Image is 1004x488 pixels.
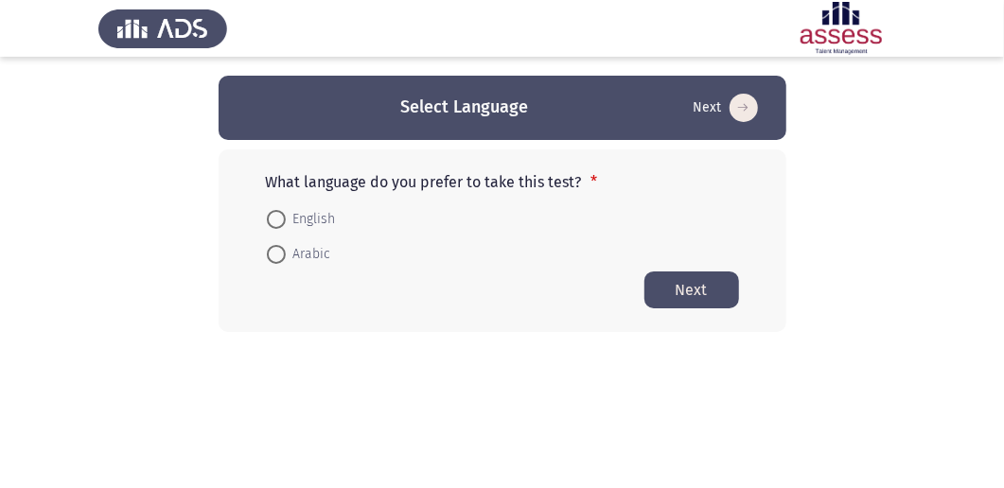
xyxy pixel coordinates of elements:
[400,96,528,119] h3: Select Language
[286,208,336,231] span: English
[98,2,227,55] img: Assess Talent Management logo
[286,243,331,266] span: Arabic
[688,93,764,123] button: Start assessment
[777,2,906,55] img: Assessment logo of ASSESS Employability - EBI
[644,271,739,308] button: Start assessment
[266,173,739,191] p: What language do you prefer to take this test?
